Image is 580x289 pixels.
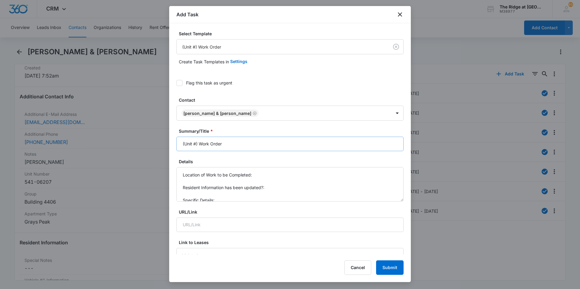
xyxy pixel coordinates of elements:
[176,167,404,202] textarea: Location of Work to be Completed: Resident Information has been updated?: Specific Details:
[176,11,198,18] h1: Add Task
[396,11,404,18] button: close
[376,260,404,275] button: Submit
[179,209,406,215] label: URL/Link
[183,111,251,116] div: [PERSON_NAME] & [PERSON_NAME]
[179,158,406,165] label: Details
[176,218,404,232] input: URL/Link
[179,239,406,246] label: Link to Leases
[251,111,257,115] div: Remove Matthew Jameson & Paige Hanna
[179,59,229,65] p: Create Task Templates in
[179,128,406,134] label: Summary/Title
[344,260,371,275] button: Cancel
[230,54,247,69] button: Settings
[176,137,404,151] input: Summary/Title
[391,42,401,52] button: Clear
[179,97,406,103] label: Contact
[186,80,232,86] div: Flag this task as urgent
[179,30,406,37] label: Select Template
